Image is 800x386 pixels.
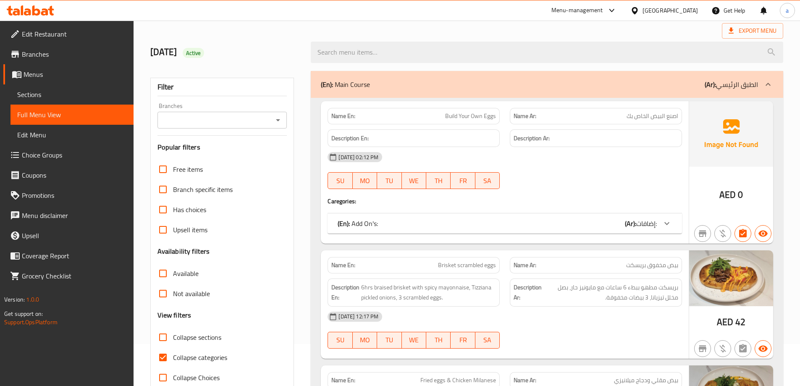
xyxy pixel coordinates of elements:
[430,334,447,346] span: TH
[173,184,233,194] span: Branch specific items
[26,294,39,305] span: 1.0.0
[328,332,352,349] button: SU
[705,79,758,89] p: الطبق الرئيسي
[173,373,220,383] span: Collapse Choices
[475,332,500,349] button: SA
[356,175,374,187] span: MO
[22,210,127,221] span: Menu disclaimer
[4,317,58,328] a: Support.OpsPlatform
[717,314,733,330] span: AED
[338,218,378,228] p: Add On's:
[356,334,374,346] span: MO
[3,185,134,205] a: Promotions
[173,225,207,235] span: Upsell items
[377,332,401,349] button: TU
[331,261,355,270] strong: Name En:
[3,145,134,165] a: Choice Groups
[321,79,370,89] p: Main Course
[173,268,199,278] span: Available
[321,78,333,91] b: (En):
[426,332,451,349] button: TH
[643,6,698,15] div: [GEOGRAPHIC_DATA]
[694,340,711,357] button: Not branch specific item
[479,334,496,346] span: SA
[420,376,496,385] span: Fried eggs & Chicken Milanese
[514,261,536,270] strong: Name Ar:
[786,6,789,15] span: a
[3,205,134,226] a: Menu disclaimer
[735,314,745,330] span: 42
[335,153,382,161] span: [DATE] 02:12 PM
[3,266,134,286] a: Grocery Checklist
[402,332,426,349] button: WE
[3,44,134,64] a: Branches
[311,42,783,63] input: search
[625,217,636,230] b: (Ar):
[377,172,401,189] button: TU
[17,110,127,120] span: Full Menu View
[331,133,369,144] strong: Description En:
[272,114,284,126] button: Open
[627,112,678,121] span: اصنع البيض الخاص بك
[380,175,398,187] span: TU
[338,217,350,230] b: (En):
[734,225,751,242] button: Has choices
[729,26,776,36] span: Export Menu
[22,251,127,261] span: Coverage Report
[714,340,731,357] button: Purchased item
[4,308,43,319] span: Get support on:
[183,49,205,57] span: Active
[328,197,682,205] h4: Caregories:
[614,376,678,385] span: بيض مقلي ودجاج ميلانيزي
[454,175,472,187] span: FR
[150,46,301,58] h2: [DATE]
[22,231,127,241] span: Upsell
[689,101,773,167] img: Ae5nvW7+0k+MAAAAAElFTkSuQmCC
[353,172,377,189] button: MO
[22,170,127,180] span: Coupons
[22,49,127,59] span: Branches
[3,226,134,246] a: Upsell
[22,150,127,160] span: Choice Groups
[3,24,134,44] a: Edit Restaurant
[173,164,203,174] span: Free items
[173,352,227,362] span: Collapse categories
[438,261,496,270] span: Brisket scrambled eggs
[636,217,657,230] span: إضافات:
[451,332,475,349] button: FR
[328,172,352,189] button: SU
[331,112,355,121] strong: Name En:
[479,175,496,187] span: SA
[689,250,773,306] img: Brisket_Scrambled_Egg638954388335409353.jpg
[514,112,536,121] strong: Name Ar:
[331,175,349,187] span: SU
[705,78,716,91] b: (Ar):
[24,69,127,79] span: Menus
[22,271,127,281] span: Grocery Checklist
[331,334,349,346] span: SU
[543,282,678,303] span: بريسكت مطهو ببطء 6 ساعات مع مايونيز حار، بصل مخلل تيزيانا، 3 بيضات مخفوقة.
[311,71,783,98] div: (En): Main Course(Ar):الطبق الرئيسي
[3,165,134,185] a: Coupons
[173,289,210,299] span: Not available
[734,340,751,357] button: Not has choices
[755,340,771,357] button: Available
[454,334,472,346] span: FR
[722,23,783,39] span: Export Menu
[331,376,355,385] strong: Name En:
[22,190,127,200] span: Promotions
[551,5,603,16] div: Menu-management
[10,84,134,105] a: Sections
[719,186,736,203] span: AED
[173,205,206,215] span: Has choices
[475,172,500,189] button: SA
[331,282,359,303] strong: Description En:
[157,78,287,96] div: Filter
[426,172,451,189] button: TH
[22,29,127,39] span: Edit Restaurant
[514,133,550,144] strong: Description Ar:
[4,294,25,305] span: Version:
[755,225,771,242] button: Available
[328,213,682,234] div: (En): Add On's:(Ar):إضافات:
[380,334,398,346] span: TU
